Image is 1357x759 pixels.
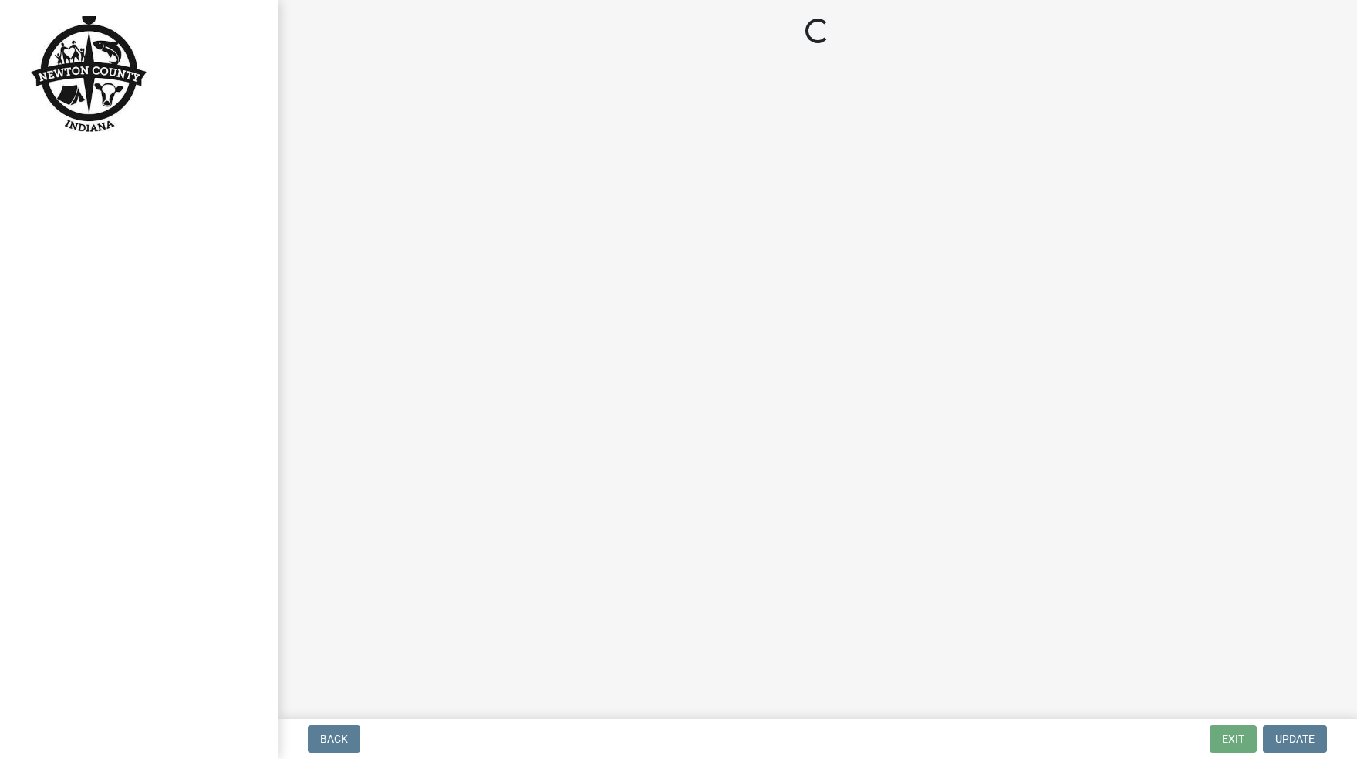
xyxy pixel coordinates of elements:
[31,16,147,132] img: Newton County, Indiana
[1263,725,1327,753] button: Update
[308,725,360,753] button: Back
[1275,733,1315,745] span: Update
[1210,725,1257,753] button: Exit
[320,733,348,745] span: Back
